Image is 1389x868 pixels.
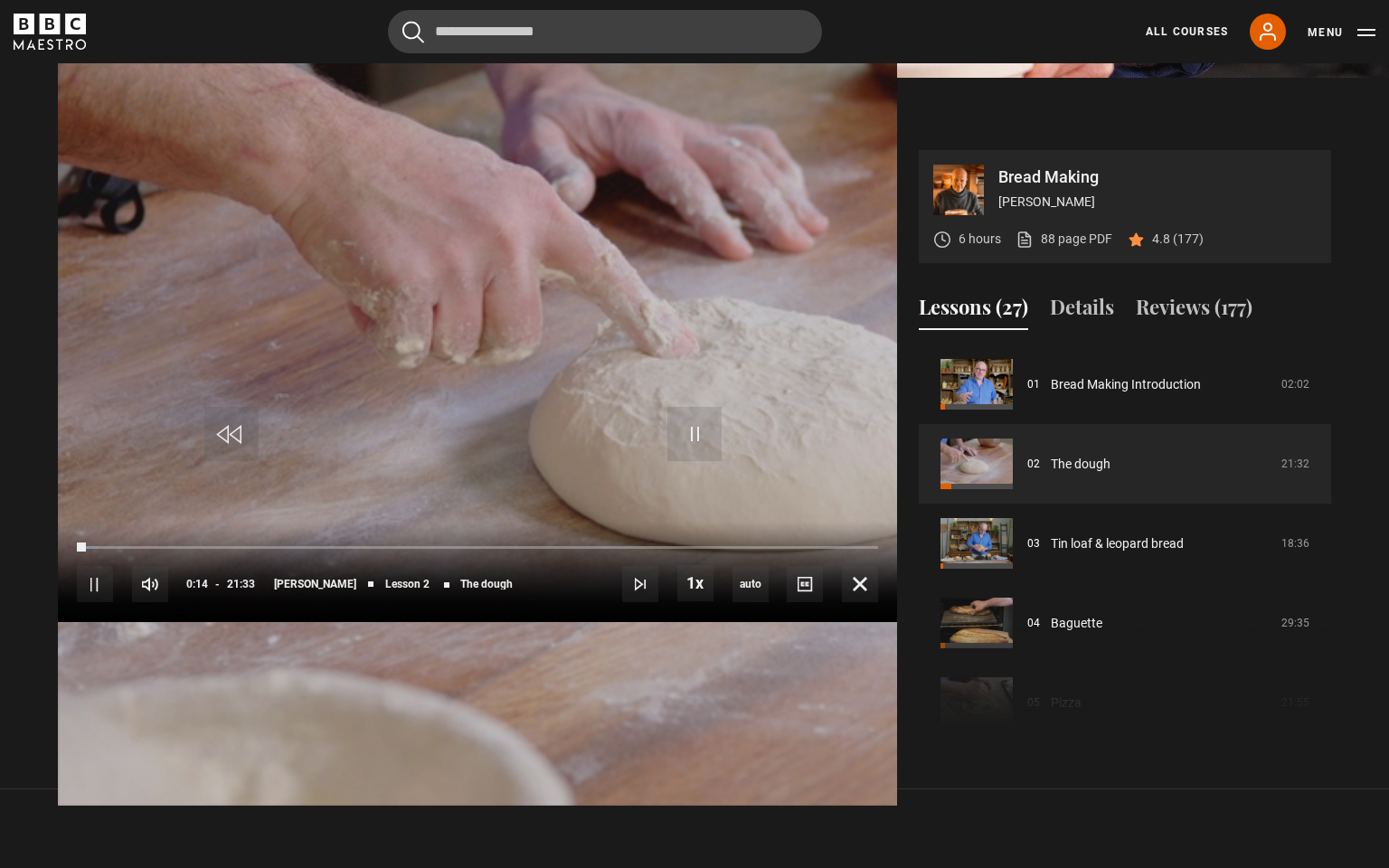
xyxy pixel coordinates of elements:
a: All Courses [1146,24,1228,40]
button: Fullscreen [842,566,878,602]
span: auto [732,566,769,602]
p: [PERSON_NAME] [998,193,1317,212]
input: Search [388,10,822,53]
span: Lesson 2 [385,579,430,590]
a: Bread Making Introduction [1051,375,1201,394]
span: [PERSON_NAME] [274,579,356,590]
button: Next Lesson [622,566,658,602]
a: Tin loaf & leopard bread [1051,534,1184,553]
button: Captions [787,566,823,602]
div: Progress Bar [77,546,878,550]
button: Reviews (177) [1136,292,1252,330]
button: Details [1050,292,1114,330]
span: 21:33 [227,568,255,600]
div: Current quality: 1080p [732,566,769,602]
a: 88 page PDF [1016,230,1112,249]
p: 6 hours [959,230,1001,249]
button: Toggle navigation [1308,24,1375,42]
p: Bread Making [998,169,1317,185]
span: 0:14 [186,568,208,600]
button: Lessons (27) [919,292,1028,330]
video-js: Video Player [58,150,897,622]
button: Pause [77,566,113,602]
a: The dough [1051,455,1110,474]
span: The dough [460,579,513,590]
svg: BBC Maestro [14,14,86,50]
button: Playback Rate [677,565,713,601]
span: - [215,578,220,590]
button: Submit the search query [402,21,424,43]
button: Mute [132,566,168,602]
a: Baguette [1051,614,1102,633]
p: 4.8 (177) [1152,230,1204,249]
